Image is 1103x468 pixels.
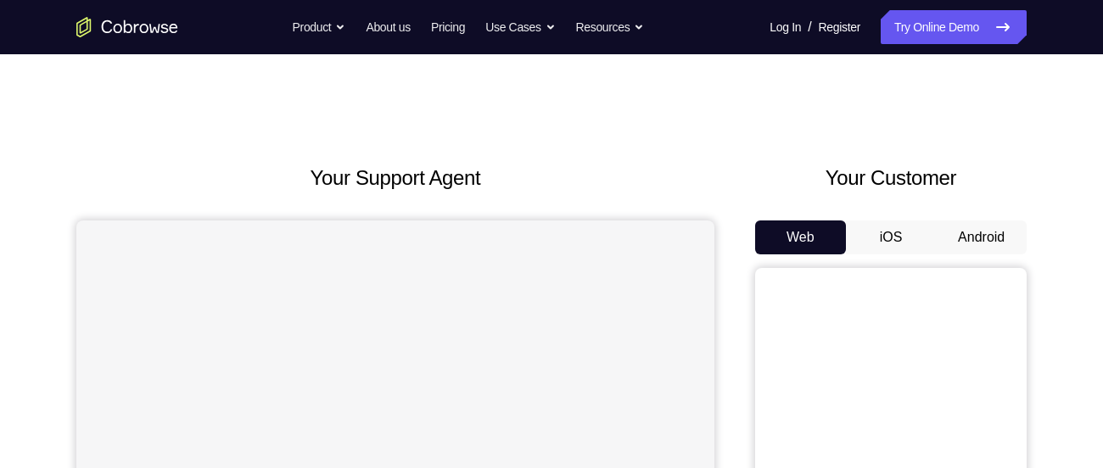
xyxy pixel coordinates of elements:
[366,10,410,44] a: About us
[808,17,811,37] span: /
[846,220,937,254] button: iOS
[76,163,714,193] h2: Your Support Agent
[431,10,465,44] a: Pricing
[755,220,846,254] button: Web
[936,220,1027,254] button: Android
[293,10,346,44] button: Product
[819,10,860,44] a: Register
[755,163,1027,193] h2: Your Customer
[576,10,645,44] button: Resources
[485,10,555,44] button: Use Cases
[881,10,1027,44] a: Try Online Demo
[770,10,801,44] a: Log In
[76,17,178,37] a: Go to the home page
